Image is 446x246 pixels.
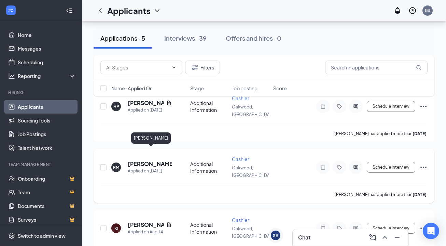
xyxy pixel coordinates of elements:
svg: Ellipses [419,163,428,171]
button: ComposeMessage [367,232,378,243]
a: Job Postings [18,127,76,141]
span: Score [273,85,287,92]
h5: [PERSON_NAME] [128,221,164,229]
a: OnboardingCrown [18,172,76,185]
svg: ChevronDown [153,7,161,15]
div: BB [425,8,430,13]
button: Schedule Interview [367,162,415,173]
div: Applications · 5 [100,34,145,42]
div: Team Management [8,161,75,167]
button: ChevronUp [379,232,390,243]
div: Offers and hires · 0 [226,34,281,42]
svg: Tag [335,165,344,170]
div: Applied on [DATE] [128,168,172,174]
div: Open Intercom Messenger [423,223,439,239]
div: Additional Information [190,100,228,113]
a: TeamCrown [18,185,76,199]
div: RM [113,165,119,170]
h3: Chat [298,234,310,241]
p: [PERSON_NAME] has applied more than . [335,192,428,197]
svg: Tag [335,104,344,109]
span: Cashier [232,217,249,223]
svg: Analysis [8,73,15,79]
div: Additional Information [190,160,228,174]
div: KI [114,225,118,231]
svg: QuestionInfo [408,7,417,15]
input: All Stages [106,64,168,71]
a: Sourcing Tools [18,114,76,127]
svg: Tag [335,225,344,231]
button: Schedule Interview [367,101,415,112]
a: SurveysCrown [18,213,76,226]
p: [PERSON_NAME] has applied more than . [335,131,428,137]
a: Talent Network [18,141,76,155]
svg: Settings [8,232,15,239]
button: Minimize [392,232,403,243]
svg: Note [319,225,327,231]
svg: ActiveChat [352,165,360,170]
svg: ChevronUp [381,233,389,242]
div: Switch to admin view [18,232,66,239]
span: Job posting [232,85,257,92]
button: Schedule Interview [367,223,415,234]
svg: Ellipses [419,102,428,111]
div: Hiring [8,90,75,95]
span: Stage [190,85,204,92]
span: Oakwood, [GEOGRAPHIC_DATA] [232,226,275,239]
svg: Notifications [393,7,402,15]
svg: Minimize [393,233,401,242]
input: Search in applications [325,61,428,74]
svg: ChevronDown [171,65,177,70]
a: Scheduling [18,55,76,69]
a: Messages [18,42,76,55]
a: Home [18,28,76,42]
h1: Applicants [107,5,150,16]
svg: ActiveChat [352,225,360,231]
a: DocumentsCrown [18,199,76,213]
span: Name · Applied On [111,85,153,92]
svg: Document [166,222,172,228]
div: HP [113,104,119,109]
div: [PERSON_NAME] [131,132,171,144]
svg: Note [319,165,327,170]
div: Reporting [18,73,76,79]
span: Oakwood, [GEOGRAPHIC_DATA] [232,104,275,117]
svg: ComposeMessage [368,233,377,242]
button: Filter Filters [185,61,220,74]
div: Additional Information [190,221,228,235]
svg: WorkstreamLogo [8,7,14,14]
div: Applied on Aug 14 [128,229,172,235]
a: Applicants [18,100,76,114]
div: SB [273,233,278,238]
div: Interviews · 39 [164,34,207,42]
b: [DATE] [413,192,427,197]
svg: ActiveChat [352,104,360,109]
svg: Collapse [66,7,73,14]
h5: [PERSON_NAME] [128,160,172,168]
svg: Ellipses [419,224,428,232]
svg: MagnifyingGlass [416,65,421,70]
svg: Filter [191,63,199,72]
svg: ChevronLeft [96,7,104,15]
svg: Note [319,104,327,109]
b: [DATE] [413,131,427,136]
span: Cashier [232,156,249,162]
div: Applied on [DATE] [128,107,172,114]
span: Oakwood, [GEOGRAPHIC_DATA] [232,165,275,178]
